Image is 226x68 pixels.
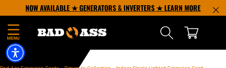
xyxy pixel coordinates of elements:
span: Menu [7,35,20,41]
summary: Search [160,26,174,40]
div: Accessibility Menu [6,43,25,62]
summary: Menu [7,23,20,43]
img: Bad Ass Extension Cords [38,27,106,38]
a: cart [184,26,198,40]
